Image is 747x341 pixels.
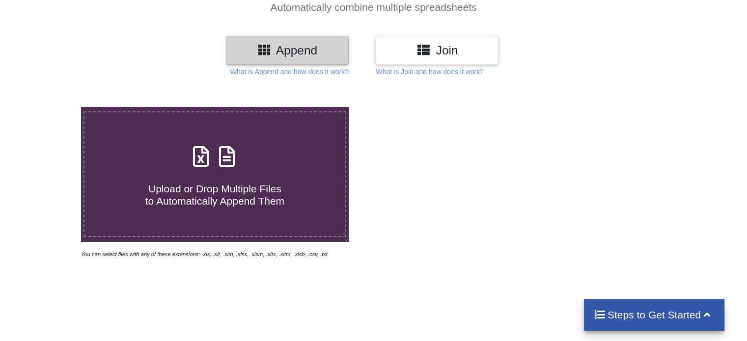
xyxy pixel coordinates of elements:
h3: Join [383,43,491,57]
p: What is Join and how does it work? [376,67,483,77]
h3: Append [233,43,341,57]
span: Upload or Drop Multiple Files to Automatically Append Them [145,183,284,207]
p: What is Append and how does it work? [230,67,349,77]
h4: Steps to Get Started [594,309,715,321]
i: You can select files with any of these extensions: .xls, .xlt, .xlm, .xlsx, .xlsm, .xltx, .xltm, ... [81,251,328,257]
